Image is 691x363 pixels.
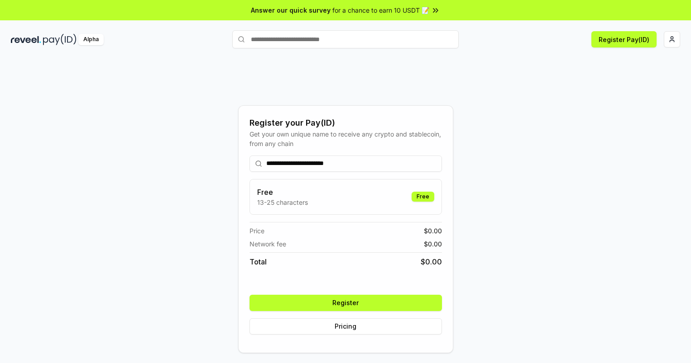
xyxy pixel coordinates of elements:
[250,226,264,236] span: Price
[424,226,442,236] span: $ 0.00
[257,187,308,198] h3: Free
[332,5,429,15] span: for a chance to earn 10 USDT 📝
[250,129,442,148] div: Get your own unique name to receive any crypto and stablecoin, from any chain
[250,239,286,249] span: Network fee
[424,239,442,249] span: $ 0.00
[250,295,442,311] button: Register
[250,318,442,335] button: Pricing
[78,34,104,45] div: Alpha
[412,192,434,202] div: Free
[250,117,442,129] div: Register your Pay(ID)
[43,34,77,45] img: pay_id
[591,31,657,47] button: Register Pay(ID)
[257,198,308,207] p: 13-25 characters
[421,256,442,267] span: $ 0.00
[11,34,41,45] img: reveel_dark
[250,256,267,267] span: Total
[251,5,331,15] span: Answer our quick survey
